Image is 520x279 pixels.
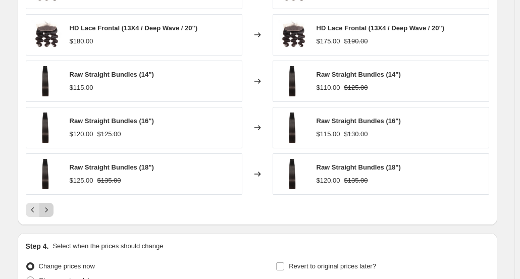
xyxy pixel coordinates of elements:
div: $115.00 [70,83,93,93]
span: Raw Straight Bundles (18") [317,163,401,171]
span: Raw Straight Bundles (16") [70,117,154,125]
strike: $130.00 [344,129,368,139]
div: $125.00 [70,176,93,186]
span: Change prices now [39,262,95,270]
img: poisedhairlabelLOGO_65_80x.png [278,20,308,50]
strike: $135.00 [97,176,121,186]
span: HD Lace Frontal (13X4 / Deep Wave / 20") [317,24,445,32]
p: Select when the prices should change [53,241,163,251]
button: Next [39,203,54,217]
div: $120.00 [317,176,340,186]
strike: $125.00 [344,83,368,93]
div: $115.00 [317,129,340,139]
button: Previous [26,203,40,217]
img: Screenshot_2024-11-20_at_6.12.20_PM_80x.png [278,66,308,96]
nav: Pagination [26,203,54,217]
span: Raw Straight Bundles (14") [317,71,401,78]
div: $120.00 [70,129,93,139]
span: Raw Straight Bundles (18") [70,163,154,171]
img: poisedhairlabelLOGO_65_80x.png [31,20,62,50]
strike: $125.00 [97,129,121,139]
span: Revert to original prices later? [289,262,376,270]
strike: $135.00 [344,176,368,186]
div: $180.00 [70,36,93,46]
span: Raw Straight Bundles (16") [317,117,401,125]
div: $175.00 [317,36,340,46]
img: Screenshot_2024-11-20_at_6.12.20_PM_80x.png [31,159,62,189]
img: Screenshot_2024-11-20_at_6.12.20_PM_80x.png [278,113,308,143]
img: Screenshot_2024-11-20_at_6.12.20_PM_80x.png [31,66,62,96]
div: $110.00 [317,83,340,93]
h2: Step 4. [26,241,49,251]
span: HD Lace Frontal (13X4 / Deep Wave / 20") [70,24,198,32]
img: Screenshot_2024-11-20_at_6.12.20_PM_80x.png [278,159,308,189]
span: Raw Straight Bundles (14") [70,71,154,78]
strike: $190.00 [344,36,368,46]
img: Screenshot_2024-11-20_at_6.12.20_PM_80x.png [31,113,62,143]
